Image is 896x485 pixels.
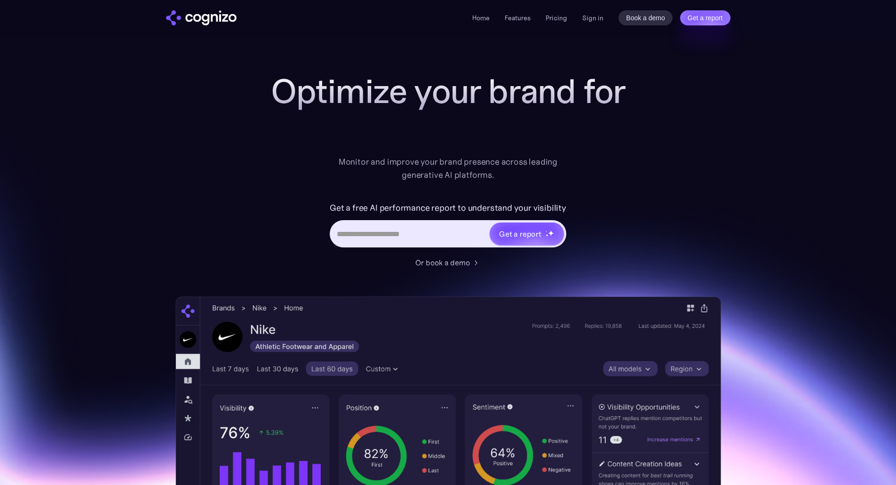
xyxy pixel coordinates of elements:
label: Get a free AI performance report to understand your visibility [330,200,566,215]
div: Monitor and improve your brand presence across leading generative AI platforms. [333,155,564,182]
a: Features [505,14,531,22]
div: Or book a demo [415,257,470,268]
a: home [166,10,237,25]
a: Or book a demo [415,257,481,268]
img: star [546,231,547,232]
form: Hero URL Input Form [330,200,566,252]
a: Get a report [680,10,730,25]
a: Pricing [546,14,567,22]
a: Home [472,14,490,22]
a: Get a reportstarstarstar [489,222,565,246]
img: cognizo logo [166,10,237,25]
h1: Optimize your brand for [260,72,636,110]
img: star [548,230,554,236]
div: Get a report [499,228,541,239]
img: star [546,234,549,237]
a: Book a demo [618,10,673,25]
a: Sign in [582,12,603,24]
